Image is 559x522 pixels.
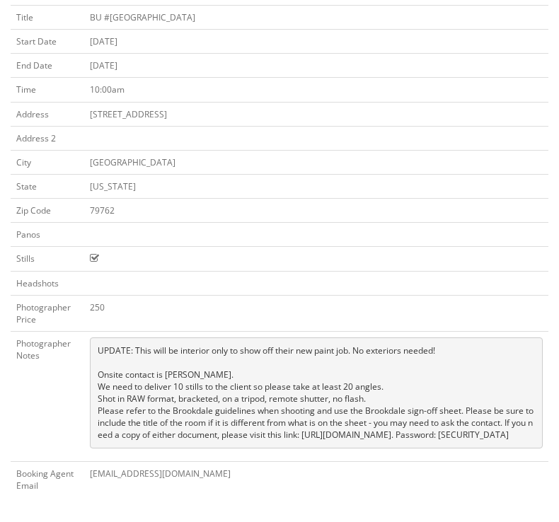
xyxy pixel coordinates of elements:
td: [GEOGRAPHIC_DATA] [84,150,548,174]
td: Time [11,78,84,102]
td: Zip Code [11,199,84,223]
td: End Date [11,54,84,78]
td: City [11,150,84,174]
td: [DATE] [84,30,548,54]
pre: UPDATE: This will be interior only to show off their new paint job. No exteriors needed! Onsite c... [90,337,543,448]
td: [EMAIL_ADDRESS][DOMAIN_NAME] [84,461,548,497]
td: [DATE] [84,54,548,78]
td: 79762 [84,199,548,223]
td: Booking Agent Email [11,461,84,497]
td: BU #[GEOGRAPHIC_DATA] [84,6,548,30]
td: Address 2 [11,126,84,150]
td: 250 [84,295,548,331]
td: Address [11,102,84,126]
td: Photographer Notes [11,331,84,461]
td: State [11,174,84,198]
td: Headshots [11,271,84,295]
td: Panos [11,223,84,247]
td: Stills [11,247,84,271]
td: Start Date [11,30,84,54]
td: 10:00am [84,78,548,102]
td: [STREET_ADDRESS] [84,102,548,126]
td: Title [11,6,84,30]
td: Photographer Price [11,295,84,331]
td: [US_STATE] [84,174,548,198]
